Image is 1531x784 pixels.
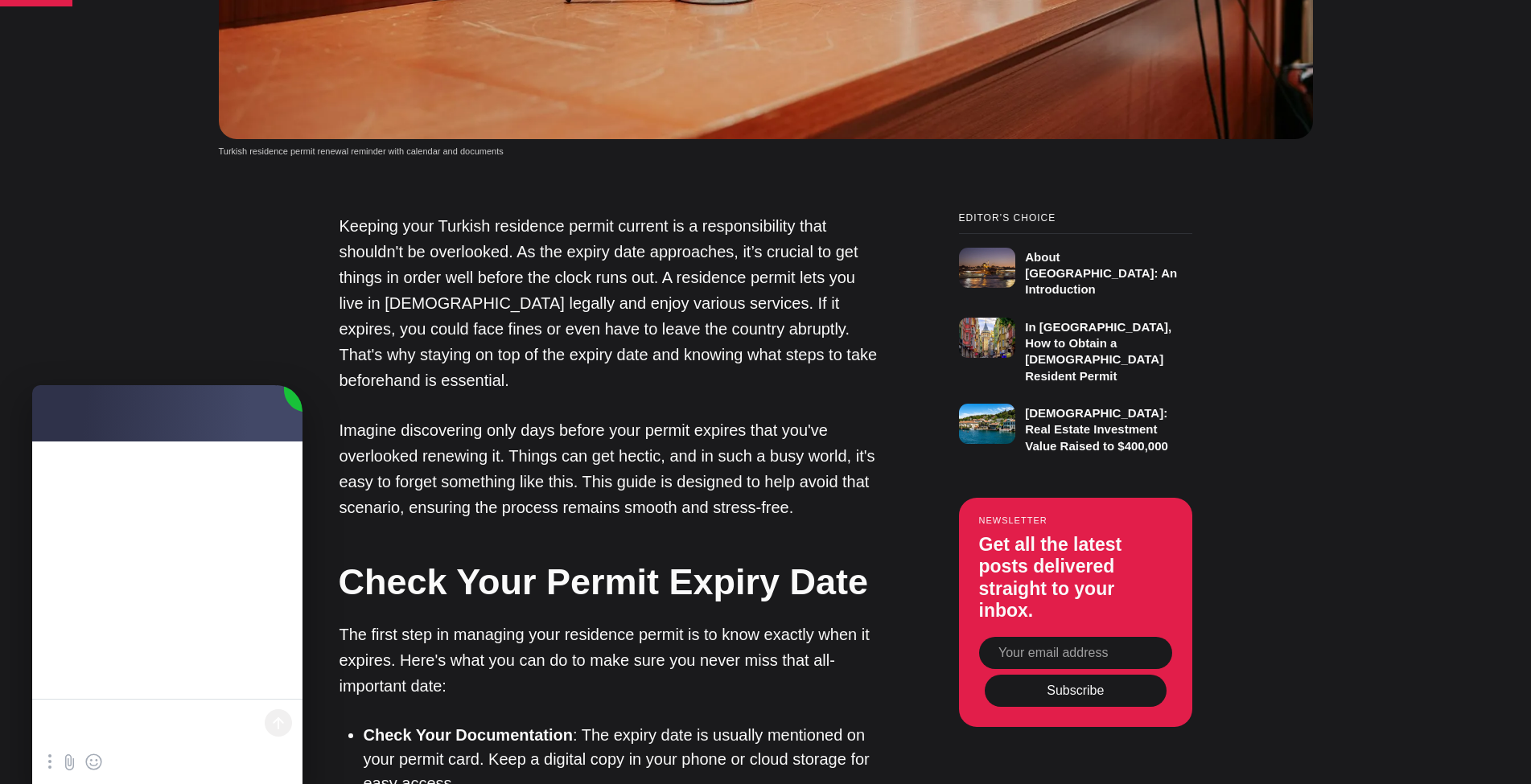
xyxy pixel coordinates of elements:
p: Keeping your Turkish residence permit current is a responsibility that shouldn't be overlooked. A... [340,213,879,393]
h3: Get all the latest posts delivered straight to your inbox. [979,534,1172,622]
h3: In [GEOGRAPHIC_DATA], How to Obtain a [DEMOGRAPHIC_DATA] Resident Permit [1025,320,1171,383]
strong: Check Your Documentation [364,726,573,744]
strong: Check Your Permit Expiry Date [339,561,869,602]
h3: About [GEOGRAPHIC_DATA]: An Introduction [1025,250,1177,297]
h3: [DEMOGRAPHIC_DATA]: Real Estate Investment Value Raised to $400,000 [1025,406,1168,453]
p: Imagine discovering only days before your permit expires that you've overlooked renewing it. Thin... [340,417,879,520]
span: Turkish residence permit renewal reminder with calendar and documents [219,146,504,156]
p: The first step in managing your residence permit is to know exactly when it expires. Here's what ... [340,622,879,699]
button: Subscribe [985,675,1167,707]
input: Your email address [979,637,1172,669]
a: About [GEOGRAPHIC_DATA]: An Introduction [959,233,1192,298]
small: Editor’s Choice [959,213,1192,224]
a: In [GEOGRAPHIC_DATA], How to Obtain a [DEMOGRAPHIC_DATA] Resident Permit [959,310,1192,384]
a: [DEMOGRAPHIC_DATA]: Real Estate Investment Value Raised to $400,000 [959,396,1192,454]
small: Newsletter [979,515,1172,525]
